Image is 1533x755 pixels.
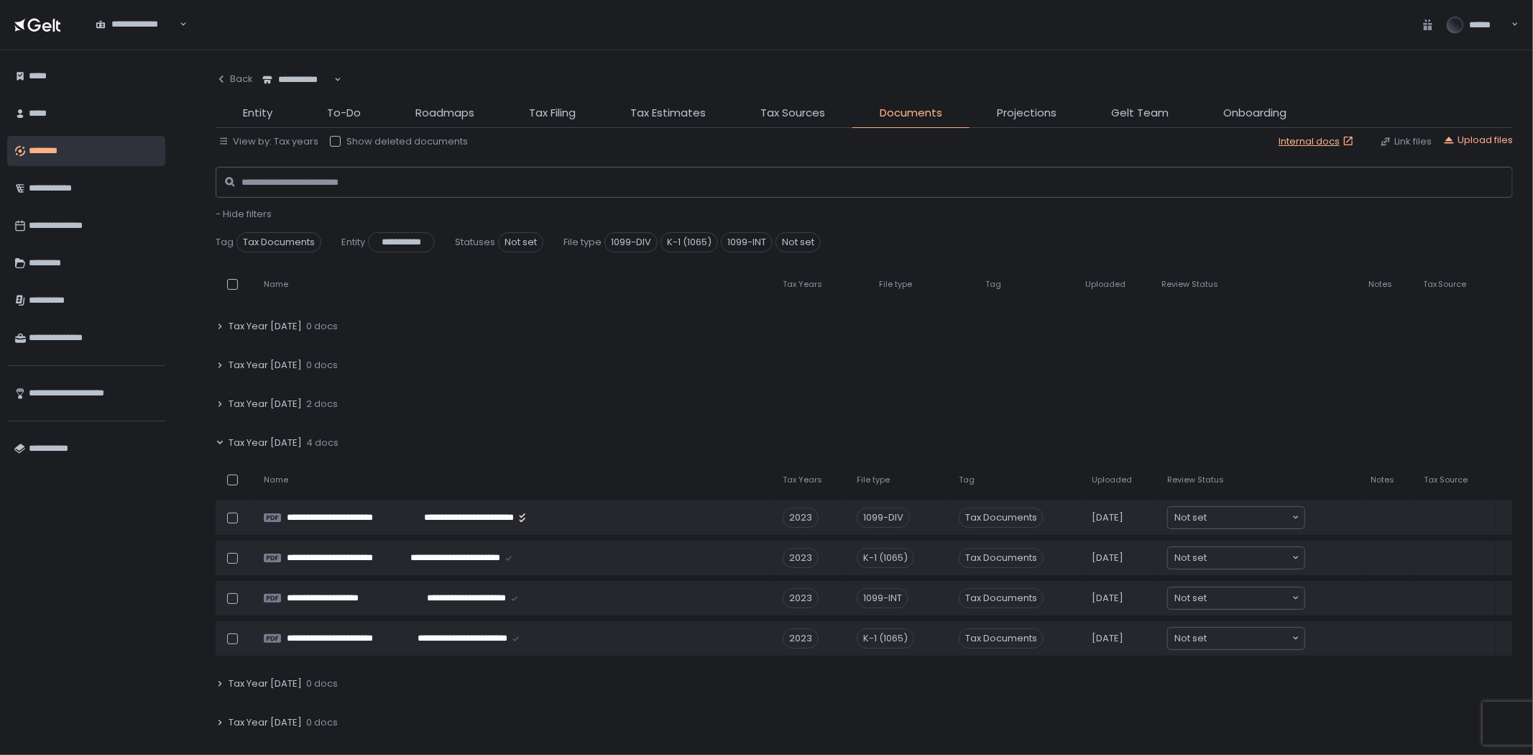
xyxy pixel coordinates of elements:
span: [DATE] [1092,592,1124,605]
span: File type [857,475,890,485]
span: [DATE] [1092,511,1124,524]
input: Search for option [1207,511,1291,525]
span: 0 docs [306,359,338,372]
div: Search for option [1168,547,1304,569]
span: Tax Filing [529,105,576,122]
a: Internal docs [1279,135,1357,148]
div: Search for option [253,65,341,95]
span: 2 docs [306,398,338,411]
span: Documents [880,105,942,122]
button: - Hide filters [216,208,272,221]
span: Statuses [455,236,495,249]
span: Not set [1174,591,1207,605]
span: Projections [997,105,1056,122]
div: Search for option [86,9,187,40]
span: Not set [1174,631,1207,646]
div: 2023 [783,548,819,568]
button: View by: Tax years [218,135,318,148]
div: K-1 (1065) [857,628,914,649]
span: Tax Documents [959,628,1044,649]
span: Name [264,475,288,485]
span: Tax Sources [760,105,825,122]
span: Not set [1174,551,1207,565]
span: Tax Documents [959,508,1044,528]
button: Link files [1380,135,1432,148]
span: Tax Years [783,475,822,485]
input: Search for option [1207,551,1291,565]
div: 2023 [783,628,819,649]
div: Back [216,73,253,86]
span: File type [879,279,912,290]
div: 1099-DIV [857,508,910,528]
span: Tax Source [1424,475,1468,485]
div: 2023 [783,588,819,608]
span: Gelt Team [1111,105,1169,122]
span: Tag [216,236,234,249]
span: - Hide filters [216,207,272,221]
span: Tax Year [DATE] [229,320,302,333]
span: Tax Year [DATE] [229,677,302,690]
span: Review Status [1167,475,1224,485]
div: Search for option [1168,507,1304,528]
span: Tax Documents [959,588,1044,608]
button: Back [216,65,253,93]
span: Entity [341,236,365,249]
span: Tax Year [DATE] [229,398,302,411]
span: 1099-DIV [604,232,658,252]
div: Search for option [1168,628,1304,649]
input: Search for option [332,73,333,87]
span: Uploaded [1092,475,1133,485]
span: [DATE] [1092,552,1124,564]
span: Notes [1368,279,1392,290]
span: Roadmaps [415,105,474,122]
span: File type [563,236,602,249]
div: K-1 (1065) [857,548,914,568]
span: 0 docs [306,677,338,690]
span: Tag [985,279,1001,290]
span: 0 docs [306,320,338,333]
span: To-Do [327,105,361,122]
span: Entity [243,105,272,122]
span: Tax Year [DATE] [229,436,302,449]
span: Not set [1174,511,1207,525]
span: Tax Year [DATE] [229,359,302,372]
span: Not set [775,232,821,252]
div: 1099-INT [857,588,908,608]
span: Tax Estimates [630,105,706,122]
span: Tag [959,475,975,485]
button: Upload files [1443,134,1513,147]
div: 2023 [783,508,819,528]
span: Tax Year [DATE] [229,716,302,729]
input: Search for option [1207,591,1291,605]
div: Search for option [1168,587,1304,609]
span: 4 docs [306,436,339,449]
span: Tax Years [783,279,822,290]
span: 1099-INT [721,232,773,252]
span: K-1 (1065) [660,232,718,252]
span: Review Status [1161,279,1218,290]
span: Onboarding [1223,105,1286,122]
span: Tax Documents [959,548,1044,568]
span: [DATE] [1092,632,1124,645]
span: Name [264,279,288,290]
span: Tax Documents [236,232,321,252]
span: Tax Source [1423,279,1467,290]
span: Not set [498,232,543,252]
span: Notes [1371,475,1394,485]
input: Search for option [1207,631,1291,646]
span: 0 docs [306,716,338,729]
span: Uploaded [1085,279,1125,290]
